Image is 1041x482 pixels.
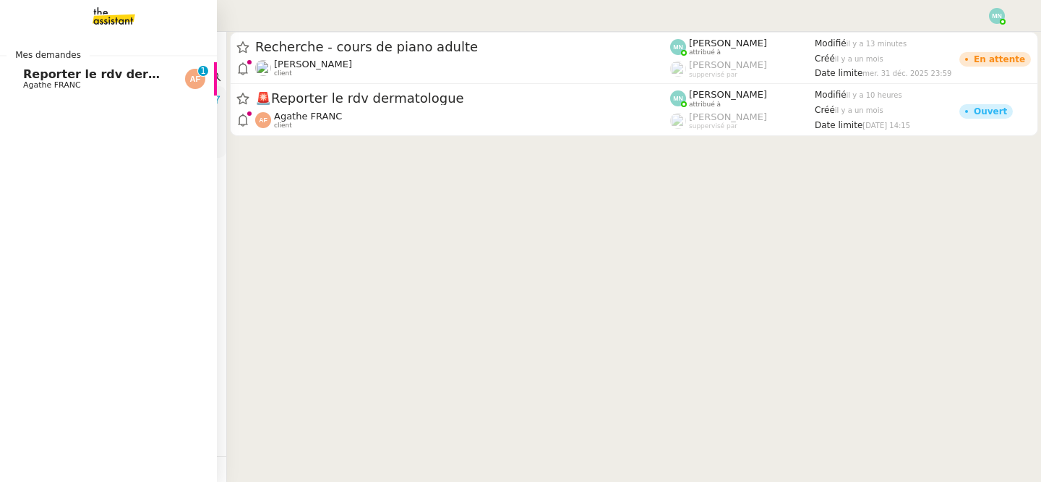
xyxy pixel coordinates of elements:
[255,112,271,128] img: svg
[847,91,902,99] span: il y a 10 heures
[689,48,721,56] span: attribué à
[7,48,90,62] span: Mes demandes
[185,69,205,89] img: svg
[255,41,670,54] span: Recherche - cours de piano adulte
[670,90,686,106] img: svg
[274,111,342,122] span: Agathe FRANC
[689,71,737,79] span: suppervisé par
[815,68,862,78] span: Date limite
[670,39,686,55] img: svg
[670,61,686,77] img: users%2FoFdbodQ3TgNoWt9kP3GXAs5oaCq1%2Favatar%2Fprofile-pic.png
[274,122,292,130] span: client
[815,38,847,48] span: Modifié
[274,69,292,77] span: client
[835,55,883,63] span: il y a un mois
[670,113,686,129] img: users%2FoFdbodQ3TgNoWt9kP3GXAs5oaCq1%2Favatar%2Fprofile-pic.png
[847,40,907,48] span: il y a 13 minutes
[689,101,721,109] span: attribué à
[255,60,271,76] img: users%2FpftfpH3HWzRMeZpe6E7kXDgO5SJ3%2Favatar%2Fa3cc7090-f8ed-4df9-82e0-3c63ac65f9dd
[670,89,815,108] app-user-label: attribué à
[198,66,208,76] nz-badge-sup: 1
[670,111,815,130] app-user-label: suppervisé par
[689,89,767,100] span: [PERSON_NAME]
[815,54,835,64] span: Créé
[274,59,352,69] span: [PERSON_NAME]
[974,55,1025,64] div: En attente
[255,92,670,105] span: Reporter le rdv dermatologue
[689,59,767,70] span: [PERSON_NAME]
[23,67,218,81] span: Reporter le rdv dermatologue
[200,66,206,79] p: 1
[255,111,670,130] app-user-detailed-label: client
[862,122,910,130] span: [DATE] 14:15
[670,59,815,78] app-user-label: suppervisé par
[989,8,1005,24] img: svg
[815,120,862,130] span: Date limite
[689,111,767,122] span: [PERSON_NAME]
[974,107,1007,116] div: Ouvert
[670,38,815,56] app-user-label: attribué à
[835,106,883,114] span: il y a un mois
[255,59,670,77] app-user-detailed-label: client
[815,105,835,115] span: Créé
[815,90,847,100] span: Modifié
[689,38,767,48] span: [PERSON_NAME]
[689,122,737,130] span: suppervisé par
[862,69,951,77] span: mer. 31 déc. 2025 23:59
[255,90,271,106] span: 🚨
[23,80,81,90] span: Agathe FRANC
